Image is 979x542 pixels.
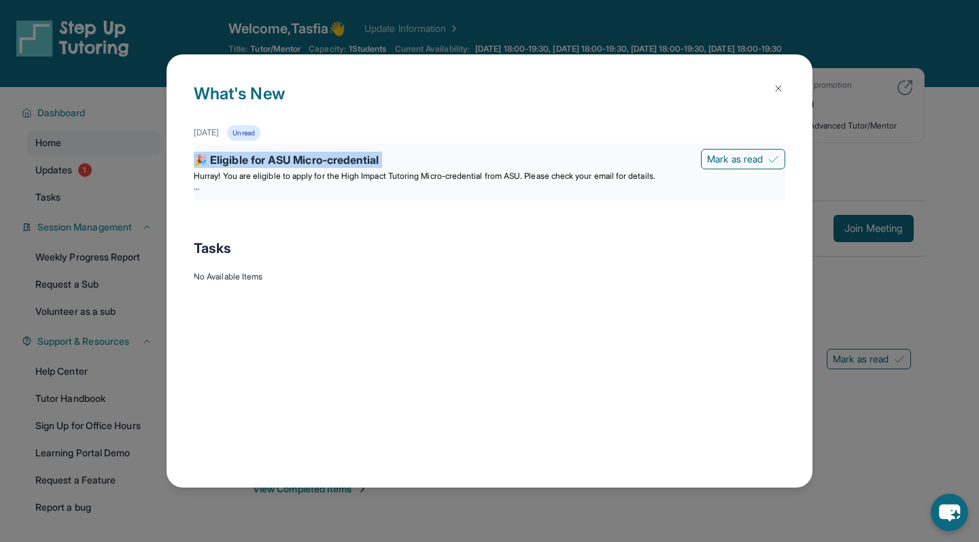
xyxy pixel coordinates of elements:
span: Mark as read [707,152,763,166]
div: 🎉 Eligible for ASU Micro-credential [194,152,785,171]
span: Hurray! You are eligible to apply for the High Impact Tutoring Micro-credential from ASU. Please ... [194,171,655,181]
img: Mark as read [768,154,779,165]
div: [DATE] [194,127,219,138]
button: chat-button [931,494,968,531]
button: Mark as read [701,149,785,169]
h1: What's New [194,82,785,125]
img: Close Icon [773,83,784,94]
div: No Available Items [194,271,785,282]
div: Unread [227,125,260,141]
span: Tasks [194,239,231,258]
